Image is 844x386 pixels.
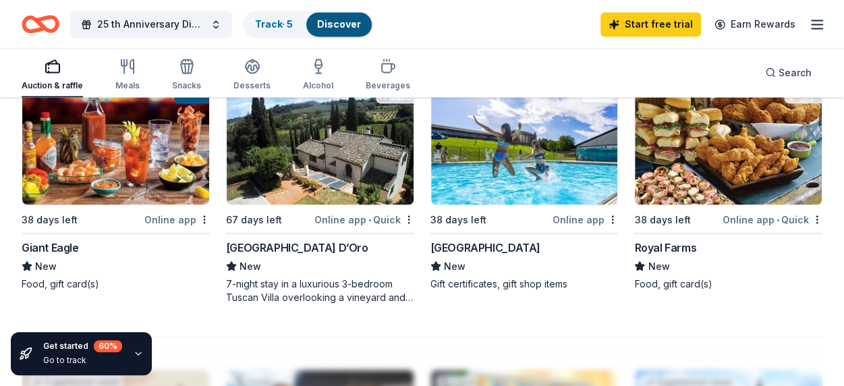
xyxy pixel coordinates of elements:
div: 38 days left [22,211,78,227]
button: Meals [115,53,140,97]
button: Track· 5Discover [243,11,373,38]
span: • [368,214,371,225]
div: Gift certificates, gift shop items [430,277,619,290]
a: Discover [317,18,361,30]
a: Image for Royal Farms1 applylast week38 days leftOnline app•QuickRoyal FarmsNewFood, gift card(s) [634,76,822,290]
img: Image for Royal Farms [635,76,822,204]
div: [GEOGRAPHIC_DATA] [430,239,540,255]
div: Snacks [172,80,201,90]
a: Image for Canaan Valley Resort State ParkLocal38 days leftOnline app[GEOGRAPHIC_DATA]NewGift cert... [430,76,619,290]
div: Alcohol [303,80,333,90]
span: • [777,214,779,225]
div: Get started [43,340,122,352]
img: Image for Giant Eagle [22,76,209,204]
span: New [240,258,261,274]
span: 25 th Anniversary Dinner [97,16,205,32]
div: 38 days left [634,211,690,227]
div: Royal Farms [634,239,696,255]
div: Online app [553,211,618,227]
div: Food, gift card(s) [634,277,822,290]
div: Online app Quick [723,211,822,227]
a: Earn Rewards [706,12,804,36]
button: Search [754,59,822,86]
div: [GEOGRAPHIC_DATA] D’Oro [226,239,368,255]
button: Beverages [366,53,410,97]
span: New [648,258,669,274]
div: 38 days left [430,211,486,227]
div: Go to track [43,355,122,366]
button: Snacks [172,53,201,97]
div: 7-night stay in a luxurious 3-bedroom Tuscan Villa overlooking a vineyard and the ancient walled ... [226,277,414,304]
img: Image for Villa Sogni D’Oro [227,76,414,204]
div: Giant Eagle [22,239,79,255]
div: Online app Quick [314,211,414,227]
span: New [35,258,57,274]
a: Start free trial [600,12,701,36]
div: 60 % [94,340,122,352]
span: New [444,258,466,274]
button: 25 th Anniversary Dinner [70,11,232,38]
div: Beverages [366,80,410,90]
button: Desserts [233,53,271,97]
img: Image for Canaan Valley Resort State Park [431,76,618,204]
div: Food, gift card(s) [22,277,210,290]
div: 67 days left [226,211,282,227]
a: Image for Giant Eagle2 applieslast week38 days leftOnline appGiant EagleNewFood, gift card(s) [22,76,210,290]
div: Auction & raffle [22,80,83,90]
div: Meals [115,80,140,90]
div: Online app [144,211,210,227]
a: Home [22,8,59,40]
a: Track· 5 [255,18,293,30]
button: Auction & raffle [22,53,83,97]
a: Image for Villa Sogni D’Oro6 applieslast week67 days leftOnline app•Quick[GEOGRAPHIC_DATA] D’OroN... [226,76,414,304]
button: Alcohol [303,53,333,97]
div: Desserts [233,80,271,90]
span: Search [779,64,812,80]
